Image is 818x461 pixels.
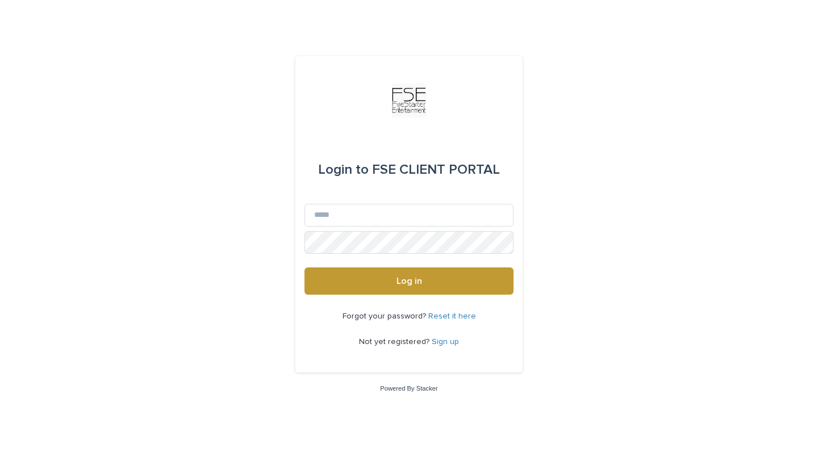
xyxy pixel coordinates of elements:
img: Km9EesSdRbS9ajqhBzyo [392,83,426,118]
button: Log in [304,267,514,295]
span: Forgot your password? [343,312,428,320]
a: Sign up [432,338,459,346]
span: Login to [318,163,369,177]
div: FSE CLIENT PORTAL [318,154,500,186]
span: Not yet registered? [359,338,432,346]
a: Reset it here [428,312,476,320]
span: Log in [397,276,422,286]
a: Powered By Stacker [380,385,437,392]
